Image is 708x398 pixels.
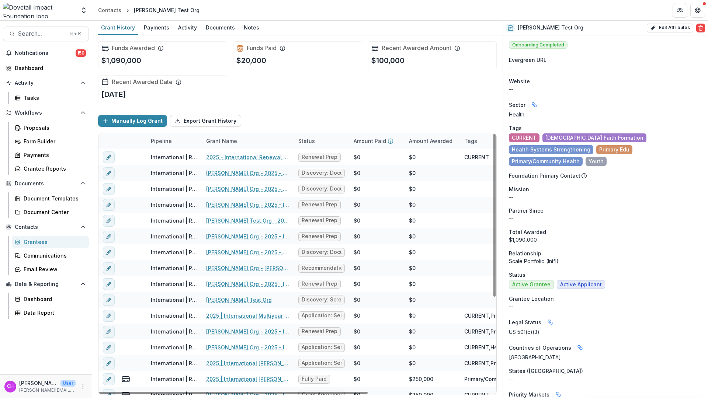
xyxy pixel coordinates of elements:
[509,303,702,310] p: --
[509,111,702,118] p: Health
[24,238,83,246] div: Grantees
[509,207,544,214] span: Partner Since
[544,316,556,328] button: Linked binding
[206,185,289,193] a: [PERSON_NAME] Org - 2025 - 4️⃣ 2025 Dovetail Impact Foundation Application
[103,310,115,322] button: edit
[12,163,89,175] a: Grantee Reports
[3,178,89,189] button: Open Documents
[509,375,702,383] p: --
[509,318,541,326] span: Legal Status
[302,154,337,160] span: Renewal Prep
[354,201,360,209] div: $0
[146,133,202,149] div: Pipeline
[528,99,540,111] button: Linked binding
[151,312,197,320] div: International | Renewal Pipeline
[206,359,289,367] a: 2025 | International [PERSON_NAME] Org
[19,379,58,387] p: [PERSON_NAME] [PERSON_NAME]
[509,367,583,375] span: States ([GEOGRAPHIC_DATA])
[241,21,262,35] a: Notes
[509,214,702,222] p: --
[574,342,586,353] button: Linked binding
[203,22,238,33] div: Documents
[15,64,83,72] div: Dashboard
[12,92,89,104] a: Tasks
[241,22,262,33] div: Notes
[409,312,416,320] div: $0
[354,359,360,367] div: $0
[146,137,176,145] div: Pipeline
[3,221,89,233] button: Open Contacts
[464,153,489,161] div: CURRENT
[15,80,77,86] span: Activity
[302,202,337,208] span: Renewal Prep
[112,78,173,85] h2: Recent Awarded Date
[151,296,197,304] div: International | Prospects Pipeline
[509,101,525,109] span: Sector
[247,45,277,52] h2: Funds Paid
[141,22,172,33] div: Payments
[302,297,341,303] span: Discovery: Screening
[302,313,341,319] span: Application: Sent
[3,27,89,41] button: Search...
[409,296,416,304] div: $0
[560,282,602,288] span: Active Applicant
[405,133,460,149] div: Amount Awarded
[24,265,83,273] div: Email Review
[12,135,89,147] a: Form Builder
[151,153,197,161] div: International | Renewal Pipeline
[3,107,89,119] button: Open Workflows
[151,343,197,351] div: International | Renewal Pipeline
[12,249,89,262] a: Communications
[599,147,629,153] span: Primary Edu
[151,328,197,335] div: International | Renewal Pipeline
[103,278,115,290] button: edit
[76,49,86,57] span: 150
[409,217,416,224] div: $0
[509,124,522,132] span: Tags
[202,133,294,149] div: Grant Name
[151,375,197,383] div: International | Renewal Pipeline
[151,185,197,193] div: International | Prospects Pipeline
[3,278,89,290] button: Open Data & Reporting
[7,384,14,389] div: Courtney Eker Hardy
[206,312,289,320] a: 2025 | International Multiyear [PERSON_NAME] Org
[151,217,197,224] div: International | Renewal Pipeline
[103,183,115,195] button: edit
[134,6,199,14] div: [PERSON_NAME] Test Org
[18,30,65,37] span: Search...
[206,233,289,240] a: [PERSON_NAME] Org - 2025 - International Renewal Prep Form
[647,24,693,32] button: Edit Attributes
[15,110,77,116] span: Workflows
[409,185,416,193] div: $0
[3,62,89,74] a: Dashboard
[15,281,77,287] span: Data & Reporting
[302,233,337,240] span: Renewal Prep
[382,45,451,52] h2: Recent Awarded Amount
[206,153,289,161] a: 2025 - International Renewal Prep Form
[95,5,202,15] nav: breadcrumb
[206,375,289,383] a: 2025 | International [PERSON_NAME] Org
[460,137,482,145] div: Tags
[206,169,289,177] a: [PERSON_NAME] Org - 2025 - 4️⃣ 2025 Dovetail Impact Foundation Application
[103,167,115,179] button: edit
[24,165,83,172] div: Grantee Reports
[302,265,341,271] span: Recommendation: Approved
[24,195,83,202] div: Document Templates
[24,252,83,259] div: Communications
[509,344,571,352] span: Countries of Operations
[103,357,115,369] button: edit
[518,25,583,31] h2: [PERSON_NAME] Test Org
[3,3,76,18] img: Dovetail Impact Foundation logo
[371,55,405,66] p: $100,000
[141,21,172,35] a: Payments
[79,382,87,391] button: More
[15,224,77,230] span: Contacts
[206,280,289,288] a: [PERSON_NAME] Org - 2025 - International Renewal Prep Form
[206,201,289,209] a: [PERSON_NAME] Org - 2025 - International Renewal Prep Form
[68,30,83,38] div: ⌘ + K
[509,257,702,265] p: Scale Portfolio (Int'l)
[24,124,83,132] div: Proposals
[24,94,83,102] div: Tasks
[354,137,386,145] p: Amount Paid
